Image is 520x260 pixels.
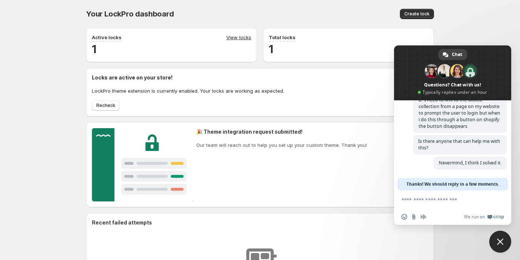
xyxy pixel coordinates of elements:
span: Recheck [96,103,115,108]
span: We run on [464,214,485,220]
span: Audio message [420,214,426,220]
div: Close chat [489,231,511,253]
span: Send a file [411,214,417,220]
h2: Recent failed attempts [92,219,152,226]
span: Insert an emoji [401,214,407,220]
img: Locks activated [391,74,428,111]
span: Crisp [493,214,504,220]
span: Thanks! We should reply in a few moments. [406,178,499,190]
a: We run onCrisp [464,214,504,220]
textarea: Compose your message... [401,197,488,203]
p: Our team will reach out to help you set up your custom theme. Thank you! [196,141,367,149]
p: LockPro theme extension is currently enabled. Your locks are working as expected. [92,87,284,94]
div: Chat [438,49,467,60]
p: Active locks [92,34,122,41]
button: Create lock [400,9,434,19]
h2: 🎉 Theme integration request submitted! [196,128,367,135]
span: Is there anyone that can help me with this? [418,138,500,151]
a: View locks [226,34,251,42]
span: Create lock [404,11,430,17]
button: Recheck [92,100,120,111]
h2: 1 [269,42,428,56]
span: Chat [452,49,462,60]
span: Your LockPro dashboard [86,10,174,18]
p: Total locks [269,34,296,41]
h2: Locks are active on your store! [92,74,284,81]
img: Customer support [92,128,193,201]
h2: 1 [92,42,251,56]
span: I need to link to the locked collection from a page on my website to prompt the user to login but... [419,97,501,130]
span: Nevermind, I think I solved it. [439,160,502,166]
